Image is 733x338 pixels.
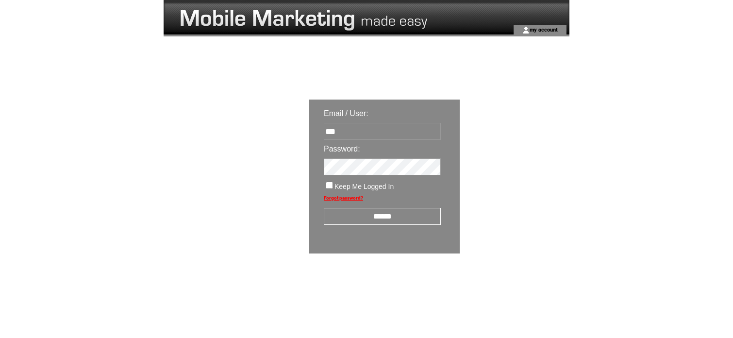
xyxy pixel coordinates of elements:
[324,109,368,118] span: Email / User:
[324,145,360,153] span: Password:
[488,278,536,290] img: transparent.png;jsessionid=BA338CF4830AEFB942B2A636CC609274
[522,26,530,34] img: account_icon.gif;jsessionid=BA338CF4830AEFB942B2A636CC609274
[334,183,394,190] span: Keep Me Logged In
[324,195,363,201] a: Forgot password?
[530,26,558,33] a: my account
